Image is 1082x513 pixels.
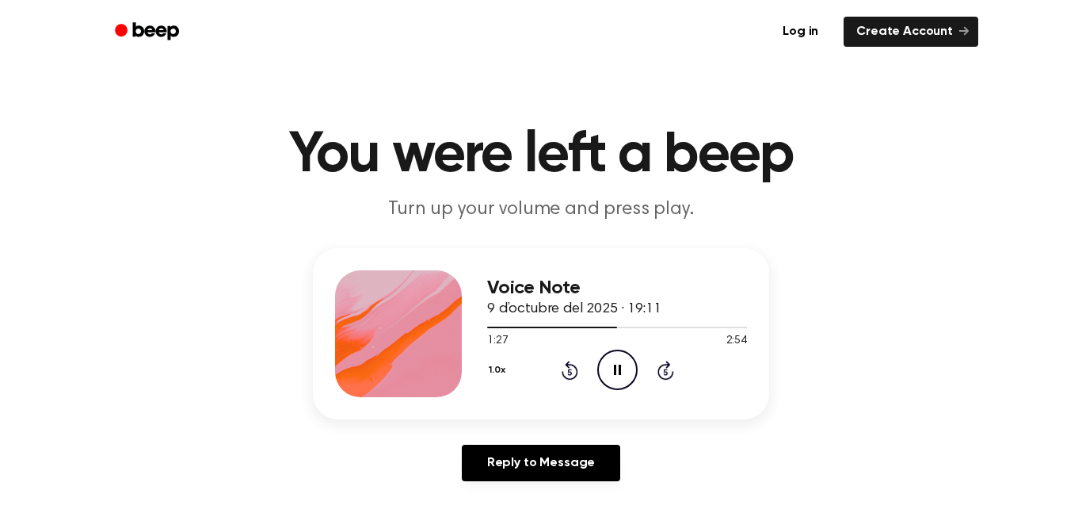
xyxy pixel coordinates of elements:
[237,197,845,223] p: Turn up your volume and press play.
[135,127,947,184] h1: You were left a beep
[487,333,508,350] span: 1:27
[462,445,620,481] a: Reply to Message
[487,278,747,299] h3: Voice Note
[726,333,747,350] span: 2:54
[104,17,193,48] a: Beep
[844,17,978,47] a: Create Account
[487,302,661,316] span: 9 d’octubre del 2025 · 19:11
[767,13,834,50] a: Log in
[487,357,511,384] button: 1.0x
